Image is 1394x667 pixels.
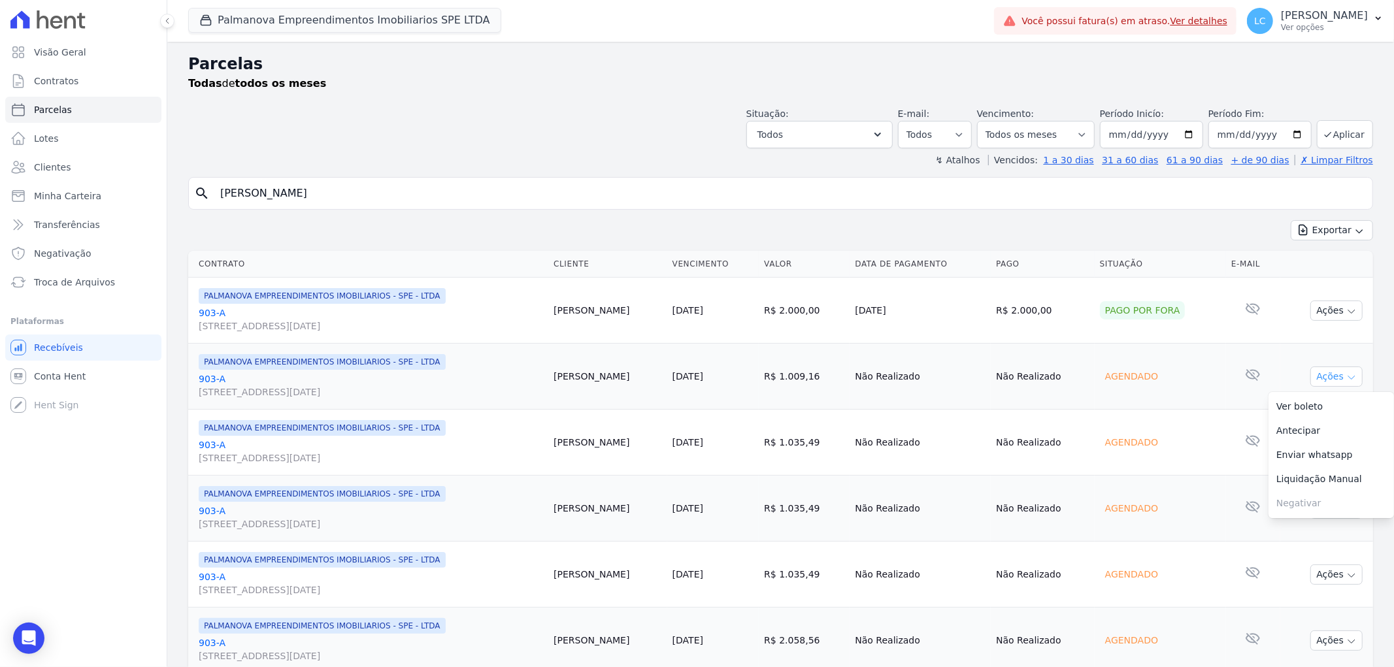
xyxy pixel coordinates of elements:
a: 903-A[STREET_ADDRESS][DATE] [199,570,543,596]
a: Minha Carteira [5,183,161,209]
span: [STREET_ADDRESS][DATE] [199,583,543,596]
button: Ações [1310,630,1363,651]
th: Vencimento [667,251,759,278]
a: [DATE] [672,569,703,579]
p: de [188,76,326,91]
a: Transferências [5,212,161,238]
strong: todos os meses [235,77,327,89]
a: [DATE] [672,635,703,645]
span: PALMANOVA EMPREENDIMENTOS IMOBILIARIOS - SPE - LTDA [199,288,446,304]
a: Parcelas [5,97,161,123]
td: [PERSON_NAME] [548,344,667,410]
a: Enviar whatsapp [1269,443,1394,467]
span: Conta Hent [34,370,86,383]
td: R$ 1.035,49 [759,476,850,542]
span: Transferências [34,218,100,231]
span: [STREET_ADDRESS][DATE] [199,517,543,530]
td: Não Realizado [991,476,1095,542]
th: Valor [759,251,850,278]
input: Buscar por nome do lote ou do cliente [212,180,1367,206]
td: Não Realizado [850,410,991,476]
div: Agendado [1100,433,1163,451]
label: Vencimento: [977,108,1034,119]
span: Negativação [34,247,91,260]
td: R$ 2.000,00 [759,278,850,344]
a: 61 a 90 dias [1167,155,1223,165]
button: Todos [746,121,893,148]
span: Negativar [1269,491,1394,515]
span: [STREET_ADDRESS][DATE] [199,451,543,464]
a: 903-A[STREET_ADDRESS][DATE] [199,438,543,464]
a: [DATE] [672,305,703,316]
span: Troca de Arquivos [34,276,115,289]
td: Não Realizado [991,344,1095,410]
td: R$ 2.000,00 [991,278,1095,344]
td: R$ 1.035,49 [759,542,850,608]
a: 903-A[STREET_ADDRESS][DATE] [199,372,543,399]
a: 31 a 60 dias [1102,155,1158,165]
span: [STREET_ADDRESS][DATE] [199,649,543,662]
a: Lotes [5,125,161,152]
span: PALMANOVA EMPREENDIMENTOS IMOBILIARIOS - SPE - LTDA [199,486,446,502]
span: Clientes [34,161,71,174]
td: R$ 1.009,16 [759,344,850,410]
span: Recebíveis [34,341,83,354]
th: Contrato [188,251,548,278]
a: 903-A[STREET_ADDRESS][DATE] [199,636,543,662]
div: Open Intercom Messenger [13,623,44,654]
td: [PERSON_NAME] [548,278,667,344]
div: Pago por fora [1100,301,1186,319]
i: search [194,186,210,201]
span: Visão Geral [34,46,86,59]
a: Liquidação Manual [1269,467,1394,491]
a: 1 a 30 dias [1044,155,1094,165]
div: Agendado [1100,631,1163,649]
span: PALMANOVA EMPREENDIMENTOS IMOBILIARIOS - SPE - LTDA [199,552,446,568]
span: [STREET_ADDRESS][DATE] [199,319,543,333]
p: [PERSON_NAME] [1281,9,1368,22]
a: Ver boleto [1269,395,1394,419]
td: R$ 1.035,49 [759,410,850,476]
span: PALMANOVA EMPREENDIMENTOS IMOBILIARIOS - SPE - LTDA [199,420,446,436]
th: Data de Pagamento [850,251,991,278]
a: [DATE] [672,503,703,513]
span: Minha Carteira [34,189,101,203]
td: [PERSON_NAME] [548,542,667,608]
td: [PERSON_NAME] [548,476,667,542]
a: Recebíveis [5,334,161,361]
th: Cliente [548,251,667,278]
label: Vencidos: [988,155,1038,165]
button: Aplicar [1317,120,1373,148]
p: Ver opções [1281,22,1368,33]
a: Visão Geral [5,39,161,65]
td: Não Realizado [991,410,1095,476]
span: Contratos [34,74,78,88]
button: Exportar [1291,220,1373,240]
div: Plataformas [10,314,156,329]
div: Agendado [1100,499,1163,517]
span: LC [1254,16,1266,25]
span: PALMANOVA EMPREENDIMENTOS IMOBILIARIOS - SPE - LTDA [199,618,446,634]
button: Ações [1310,301,1363,321]
span: Lotes [34,132,59,145]
a: Troca de Arquivos [5,269,161,295]
a: Contratos [5,68,161,94]
span: Parcelas [34,103,72,116]
span: PALMANOVA EMPREENDIMENTOS IMOBILIARIOS - SPE - LTDA [199,354,446,370]
td: Não Realizado [850,344,991,410]
button: Ações [1310,366,1363,387]
button: LC [PERSON_NAME] Ver opções [1236,3,1394,39]
a: [DATE] [672,371,703,382]
a: 903-A[STREET_ADDRESS][DATE] [199,504,543,530]
a: Antecipar [1269,419,1394,443]
td: Não Realizado [850,542,991,608]
a: 903-A[STREET_ADDRESS][DATE] [199,306,543,333]
a: Clientes [5,154,161,180]
label: ↯ Atalhos [935,155,980,165]
a: + de 90 dias [1231,155,1289,165]
div: Agendado [1100,367,1163,385]
a: Conta Hent [5,363,161,389]
th: E-mail [1226,251,1280,278]
label: Período Fim: [1208,107,1312,121]
div: Agendado [1100,565,1163,583]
